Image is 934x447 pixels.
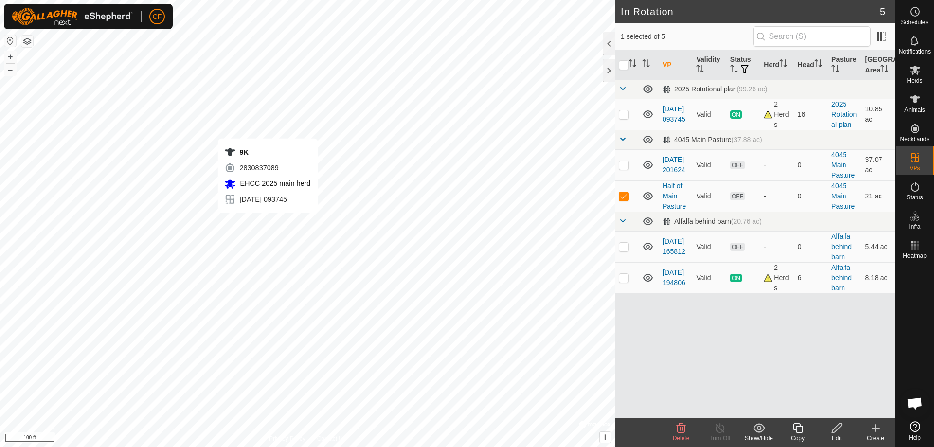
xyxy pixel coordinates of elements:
a: Half of Main Pasture [663,182,686,210]
div: 9K [224,146,311,158]
div: 2025 Rotational plan [663,85,767,93]
a: 4045 Main Pasture [831,151,855,179]
td: Valid [692,149,726,180]
button: i [600,432,611,443]
span: i [604,433,606,441]
td: 5.44 ac [862,231,895,262]
div: - [764,160,790,170]
span: Infra [909,224,920,230]
span: (20.76 ac) [731,217,762,225]
td: 0 [794,149,827,180]
span: Animals [904,107,925,113]
div: [DATE] 093745 [224,194,311,205]
button: + [4,51,16,63]
a: Alfalfa behind barn [831,232,852,261]
th: VP [659,51,692,80]
td: 6 [794,262,827,293]
a: Contact Us [317,434,346,443]
span: VPs [909,165,920,171]
div: Alfalfa behind barn [663,217,762,226]
a: [DATE] 165812 [663,237,685,255]
p-sorticon: Activate to sort [831,66,839,74]
span: Help [909,435,921,441]
img: Gallagher Logo [12,8,133,25]
a: Privacy Policy [269,434,305,443]
td: Valid [692,231,726,262]
td: 0 [794,180,827,212]
div: 2830837089 [224,162,311,174]
td: 10.85 ac [862,99,895,130]
td: 16 [794,99,827,130]
span: Schedules [901,19,928,25]
td: 37.07 ac [862,149,895,180]
th: Validity [692,51,726,80]
span: Heatmap [903,253,927,259]
a: 4045 Main Pasture [831,182,855,210]
div: - [764,242,790,252]
td: 0 [794,231,827,262]
div: Open chat [900,389,930,418]
th: Status [726,51,760,80]
th: Herd [760,51,793,80]
h2: In Rotation [621,6,880,18]
a: 2025 Rotational plan [831,100,857,128]
p-sorticon: Activate to sort [696,66,704,74]
div: Edit [817,434,856,443]
a: [DATE] 194806 [663,268,685,286]
div: Copy [778,434,817,443]
th: [GEOGRAPHIC_DATA] Area [862,51,895,80]
td: Valid [692,262,726,293]
td: Valid [692,99,726,130]
td: Valid [692,180,726,212]
span: EHCC 2025 main herd [238,179,311,187]
button: Map Layers [21,36,33,47]
span: (37.88 ac) [732,136,762,143]
a: Alfalfa behind barn [831,264,852,292]
span: OFF [730,243,745,251]
div: 2 Herds [764,99,790,130]
p-sorticon: Activate to sort [730,66,738,74]
button: – [4,64,16,75]
span: Delete [673,435,690,442]
p-sorticon: Activate to sort [642,61,650,69]
th: Pasture [827,51,861,80]
a: Help [896,417,934,445]
div: 4045 Main Pasture [663,136,762,144]
input: Search (S) [753,26,871,47]
span: ON [730,110,742,119]
span: ON [730,274,742,282]
p-sorticon: Activate to sort [779,61,787,69]
button: Reset Map [4,35,16,47]
p-sorticon: Activate to sort [814,61,822,69]
div: - [764,191,790,201]
th: Head [794,51,827,80]
p-sorticon: Activate to sort [629,61,636,69]
div: Turn Off [700,434,739,443]
span: Notifications [899,49,931,54]
span: Herds [907,78,922,84]
span: (99.26 ac) [736,85,767,93]
span: Status [906,195,923,200]
span: 5 [880,4,885,19]
td: 21 ac [862,180,895,212]
span: OFF [730,161,745,169]
div: 2 Herds [764,263,790,293]
p-sorticon: Activate to sort [880,66,888,74]
td: 8.18 ac [862,262,895,293]
span: CF [153,12,162,22]
a: [DATE] 201624 [663,156,685,174]
span: Neckbands [900,136,929,142]
a: [DATE] 093745 [663,105,685,123]
span: 1 selected of 5 [621,32,753,42]
div: Show/Hide [739,434,778,443]
span: OFF [730,192,745,200]
div: Create [856,434,895,443]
